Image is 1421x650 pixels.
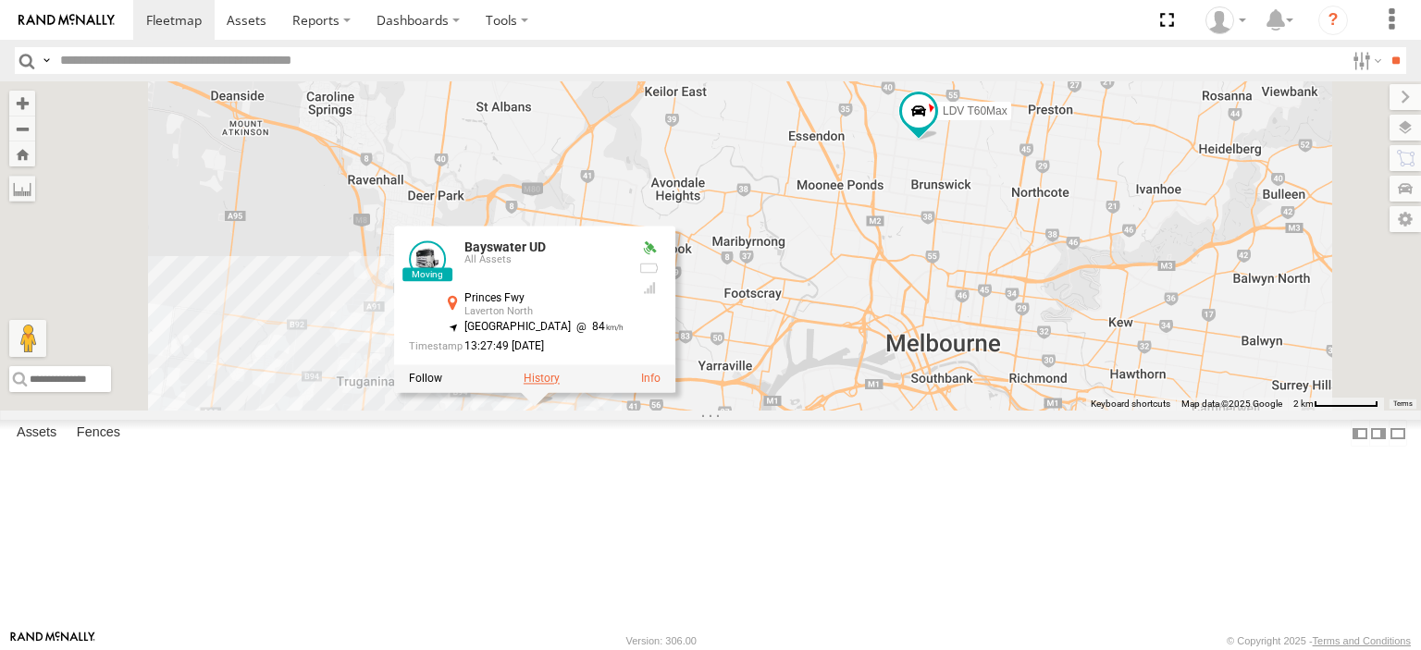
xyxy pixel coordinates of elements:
[409,341,624,353] div: Date/time of location update
[409,372,442,385] label: Realtime tracking of Asset
[464,293,624,305] div: Princes Fwy
[464,240,546,255] a: Bayswater UD
[626,635,697,646] div: Version: 306.00
[464,307,624,318] div: Laverton North
[1091,398,1170,411] button: Keyboard shortcuts
[524,372,560,385] label: View Asset History
[9,141,35,166] button: Zoom Home
[638,241,661,256] div: Valid GPS Fix
[638,281,661,296] div: GSM Signal = 4
[464,321,571,334] span: [GEOGRAPHIC_DATA]
[1199,6,1253,34] div: Shaun Desmond
[641,372,661,385] a: View Asset Details
[1288,398,1384,411] button: Map Scale: 2 km per 66 pixels
[1293,399,1314,409] span: 2 km
[1181,399,1282,409] span: Map data ©2025 Google
[10,632,95,650] a: Visit our Website
[9,116,35,141] button: Zoom out
[19,14,115,27] img: rand-logo.svg
[68,421,130,447] label: Fences
[9,91,35,116] button: Zoom in
[1390,206,1421,232] label: Map Settings
[9,176,35,202] label: Measure
[1345,47,1385,74] label: Search Filter Options
[464,255,624,266] div: All Assets
[1351,420,1369,447] label: Dock Summary Table to the Left
[9,320,46,357] button: Drag Pegman onto the map to open Street View
[1389,420,1407,447] label: Hide Summary Table
[1393,399,1413,407] a: Terms
[1227,635,1411,646] div: © Copyright 2025 -
[7,421,66,447] label: Assets
[39,47,54,74] label: Search Query
[638,261,661,276] div: No battery health information received from this device.
[1313,635,1411,646] a: Terms and Conditions
[409,241,446,278] a: View Asset Details
[1318,6,1348,35] i: ?
[1369,420,1388,447] label: Dock Summary Table to the Right
[943,104,1007,117] span: LDV T60Max
[571,321,624,334] span: 84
